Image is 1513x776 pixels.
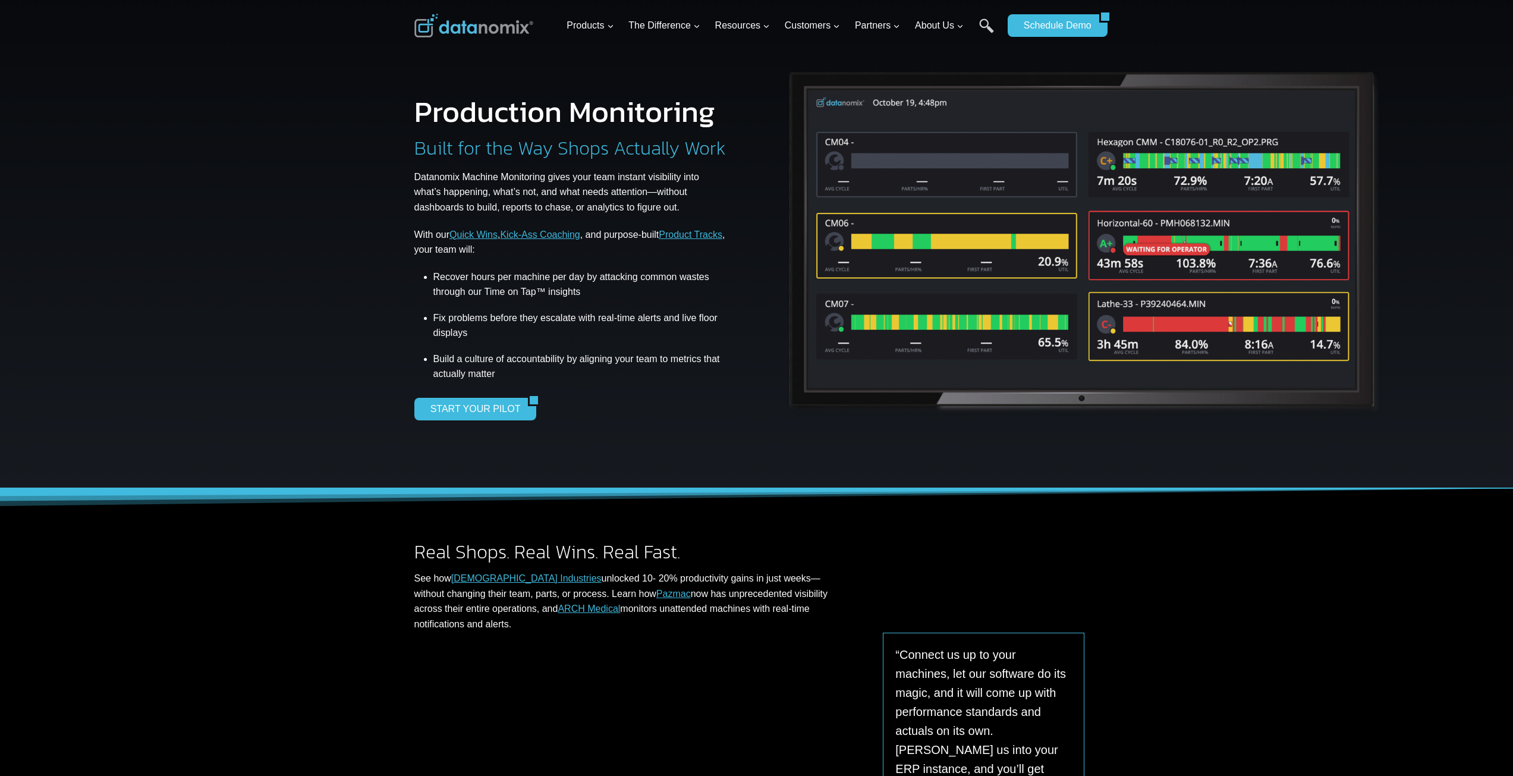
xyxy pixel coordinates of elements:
[433,347,728,386] li: Build a culture of accountability by aligning your team to metrics that actually matter
[414,227,728,257] p: With our , , and purpose-built , your team will:
[414,14,533,37] img: Datanomix
[659,230,722,240] a: Product Tracks
[500,230,580,240] a: Kick-Ass Coaching
[433,269,728,304] li: Recover hours per machine per day by attacking common wastes through our Time on Tap™ insights
[715,18,770,33] span: Resources
[656,589,691,599] a: Pazmac
[558,604,620,614] a: ARCH Medical
[562,7,1002,45] nav: Primary Navigation
[979,18,994,45] a: Search
[414,542,850,561] h2: Real Shops. Real Wins. Real Fast.
[414,571,850,632] p: See how unlocked 10- 20% productivity gains in just weeks—without changing their team, parts, or ...
[778,61,1387,423] img: Datanomix Production Monitoring Software TV Mode
[414,139,726,158] h2: Built for the Way Shops Actually Work
[414,97,715,127] h1: Production Monitoring
[433,304,728,347] li: Fix problems before they escalate with real-time alerts and live floor displays
[628,18,700,33] span: The Difference
[1008,14,1099,37] a: Schedule Demo
[414,169,728,215] p: Datanomix Machine Monitoring gives your team instant visibility into what’s happening, what’s not...
[451,573,602,583] a: [DEMOGRAPHIC_DATA] Industries
[567,18,614,33] span: Products
[785,18,840,33] span: Customers
[855,18,900,33] span: Partners
[915,18,964,33] span: About Us
[449,230,498,240] a: Quick Wins
[414,398,529,420] a: START YOUR PILOT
